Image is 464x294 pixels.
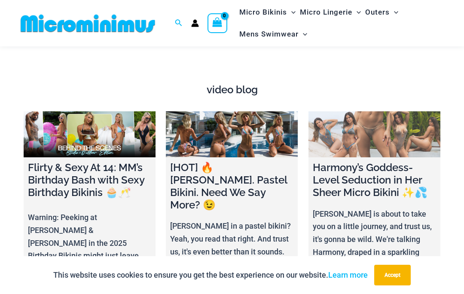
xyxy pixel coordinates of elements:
a: Micro BikinisMenu ToggleMenu Toggle [237,1,298,23]
a: Micro LingerieMenu ToggleMenu Toggle [298,1,363,23]
span: Menu Toggle [352,1,361,23]
span: Outers [365,1,390,23]
a: Account icon link [191,19,199,27]
h4: Harmony’s Goddess-Level Seduction in Her Sheer Micro Bikini ✨💦 [313,162,436,199]
h4: video blog [24,84,440,96]
a: Learn more [328,270,368,279]
a: Mens SwimwearMenu ToggleMenu Toggle [237,23,309,45]
a: Harmony’s Goddess-Level Seduction in Her Sheer Micro Bikini ✨💦 [308,111,440,157]
span: Micro Lingerie [300,1,352,23]
span: Micro Bikinis [239,1,287,23]
span: Mens Swimwear [239,23,299,45]
button: Accept [374,265,411,285]
span: Menu Toggle [390,1,398,23]
img: MM SHOP LOGO FLAT [17,14,159,33]
a: OutersMenu ToggleMenu Toggle [363,1,400,23]
span: Menu Toggle [299,23,307,45]
h4: Flirty & Sexy At 14: MM’s Birthday Bash with Sexy Birthday Bikinis 🧁🥂 [28,162,151,199]
a: View Shopping Cart, empty [208,13,227,33]
span: Menu Toggle [287,1,296,23]
p: This website uses cookies to ensure you get the best experience on our website. [53,269,368,282]
h4: [HOT] 🔥 [PERSON_NAME]. Pastel Bikini. Need We Say More? 😉 [170,162,293,211]
a: Search icon link [175,18,183,29]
